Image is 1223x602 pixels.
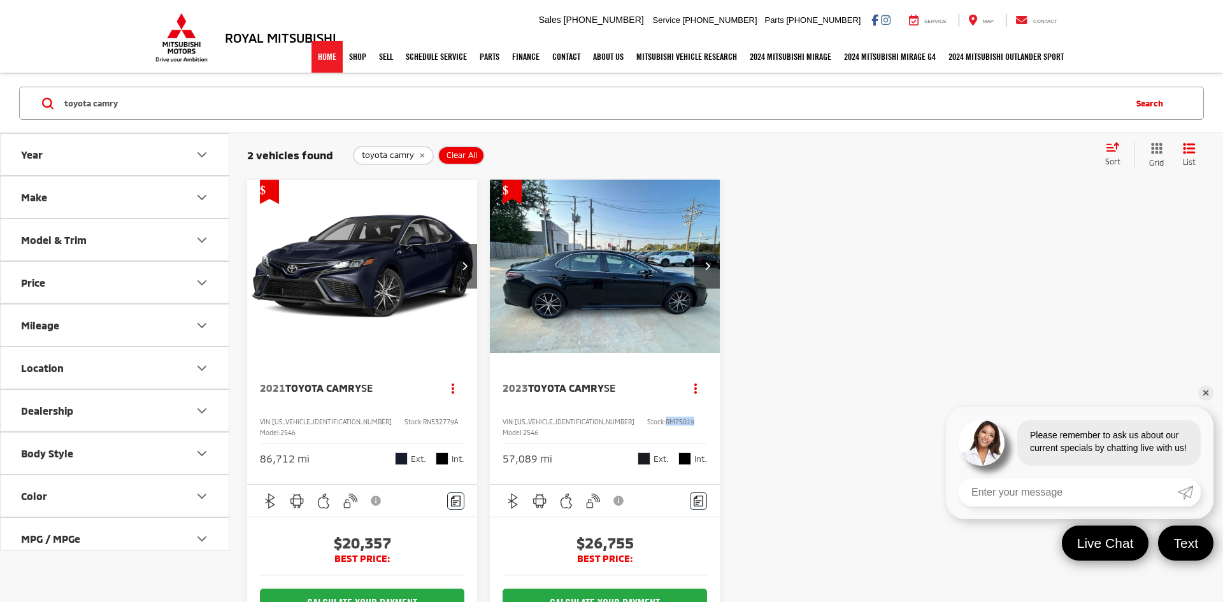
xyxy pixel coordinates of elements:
span: [PHONE_NUMBER] [564,15,644,25]
span: RM75019 [666,418,694,426]
a: Home [311,41,343,73]
span: Int. [452,453,464,465]
a: 2024 Mitsubishi Outlander SPORT [942,41,1070,73]
button: YearYear [1,134,230,175]
div: Dealership [194,403,210,419]
div: 57,089 mi [503,452,552,466]
button: Next image [452,244,477,289]
button: View Disclaimer [366,487,387,514]
span: Grid [1149,157,1164,168]
button: List View [1173,142,1205,168]
a: 2023 Toyota Camry SE2023 Toyota Camry SE2023 Toyota Camry SE2023 Toyota Camry SE [489,180,721,353]
span: 2021 [260,382,285,394]
span: $26,755 [503,533,707,552]
button: Select sort value [1099,142,1134,168]
img: Keyless Entry [342,493,358,509]
button: Next image [694,244,720,289]
span: Black [436,452,448,465]
span: Sort [1105,157,1120,166]
a: Finance [506,41,546,73]
div: Body Style [194,446,210,461]
span: Parts [764,15,783,25]
div: Location [194,361,210,376]
button: Model & TrimModel & Trim [1,219,230,261]
button: View Disclaimer [608,487,630,514]
span: [US_VEHICLE_IDENTIFICATION_NUMBER] [515,418,634,426]
span: Clear All [447,150,477,161]
img: Agent profile photo [959,420,1005,466]
img: Apple CarPlay [316,493,332,509]
img: Bluetooth® [262,493,278,509]
button: MakeMake [1,176,230,218]
img: Apple CarPlay [559,493,575,509]
button: Actions [685,376,707,399]
span: toyota camry [362,150,414,161]
img: Android Auto [289,493,305,509]
div: Dealership [21,405,73,417]
span: SE [604,382,615,394]
span: Ext. [411,453,426,465]
span: dropdown dots [694,383,697,393]
span: Blueprint [395,452,408,465]
span: Sales [539,15,561,25]
a: About Us [587,41,630,73]
span: List [1183,157,1196,168]
span: RN532779A [423,418,458,426]
a: Submit [1178,478,1201,506]
button: LocationLocation [1,347,230,389]
a: 2024 Mitsubishi Mirage [743,41,838,73]
span: Black [678,452,691,465]
img: Mitsubishi [153,13,210,62]
button: Comments [447,492,464,510]
a: Live Chat [1062,526,1149,561]
a: Mitsubishi Vehicle Research [630,41,743,73]
a: Instagram: Click to visit our Instagram page [881,15,890,25]
button: Search [1124,87,1182,119]
img: Android Auto [532,493,548,509]
a: 2024 Mitsubishi Mirage G4 [838,41,942,73]
span: BEST PRICE: [503,552,707,565]
div: Year [194,147,210,162]
img: Comments [694,496,704,506]
span: Toyota Camry [528,382,604,394]
span: Model: [260,429,280,436]
span: Stock: [647,418,666,426]
img: 2023 Toyota Camry SE [489,180,721,354]
span: 2023 [503,382,528,394]
div: Model & Trim [194,233,210,248]
div: 2021 Toyota Camry SE 0 [247,180,478,353]
span: Get Price Drop Alert [503,180,522,204]
button: MileageMileage [1,305,230,346]
a: Map [959,14,1003,27]
div: Make [21,191,47,203]
span: 2546 [280,429,296,436]
button: Comments [690,492,707,510]
button: Actions [442,376,464,399]
a: 2023Toyota CamrySE [503,381,672,395]
span: 2546 [523,429,538,436]
span: Live Chat [1071,534,1140,552]
div: Model & Trim [21,234,87,246]
div: 86,712 mi [260,452,310,466]
button: remove toyota%20camry [353,146,434,165]
img: 2021 Toyota Camry SE [247,180,478,354]
h3: Royal Mitsubishi [225,31,336,45]
a: 2021 Toyota Camry SE2021 Toyota Camry SE2021 Toyota Camry SE2021 Toyota Camry SE [247,180,478,353]
input: Enter your message [959,478,1178,506]
div: Mileage [194,318,210,333]
span: Ext. [654,453,669,465]
div: MPG / MPGe [21,533,80,545]
span: dropdown dots [452,383,454,393]
div: Please remember to ask us about our current specials by chatting live with us! [1017,420,1201,466]
a: Parts: Opens in a new tab [473,41,506,73]
div: MPG / MPGe [194,531,210,547]
div: Color [194,489,210,504]
button: MPG / MPGeMPG / MPGe [1,518,230,559]
a: 2021Toyota CamrySE [260,381,429,395]
input: Search by Make, Model, or Keyword [63,88,1124,118]
button: Clear All [438,146,485,165]
span: Stock: [404,418,423,426]
div: Make [194,190,210,205]
span: Service [924,18,947,24]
